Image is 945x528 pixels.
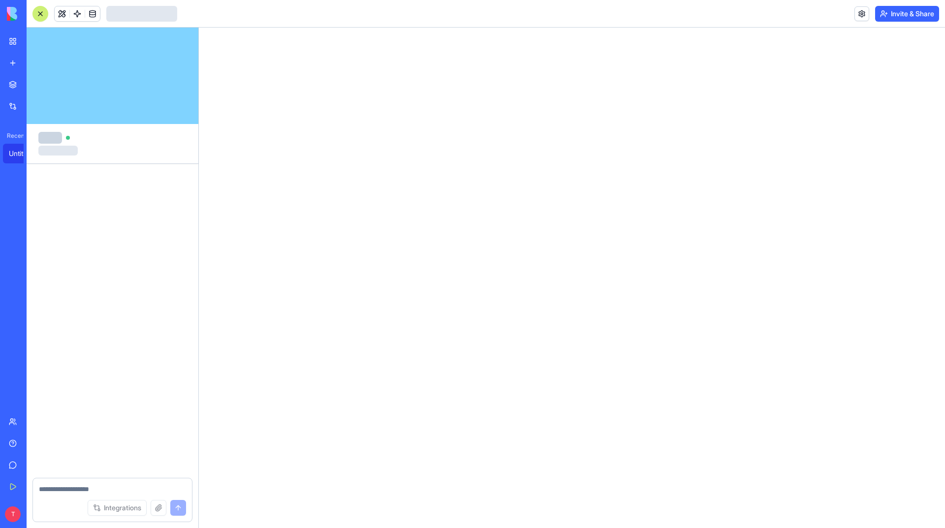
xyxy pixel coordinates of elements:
[9,149,36,158] div: Untitled App
[5,506,21,522] span: T
[3,144,42,163] a: Untitled App
[7,7,68,21] img: logo
[3,132,24,140] span: Recent
[875,6,939,22] button: Invite & Share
